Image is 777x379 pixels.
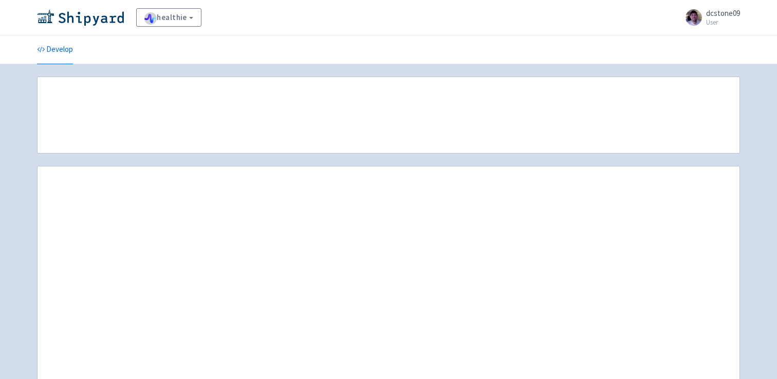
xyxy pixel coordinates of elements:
[136,8,201,27] a: healthie
[37,9,124,26] img: Shipyard logo
[706,19,740,26] small: User
[679,9,740,26] a: dcstone09 User
[37,35,73,64] a: Develop
[706,8,740,18] span: dcstone09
